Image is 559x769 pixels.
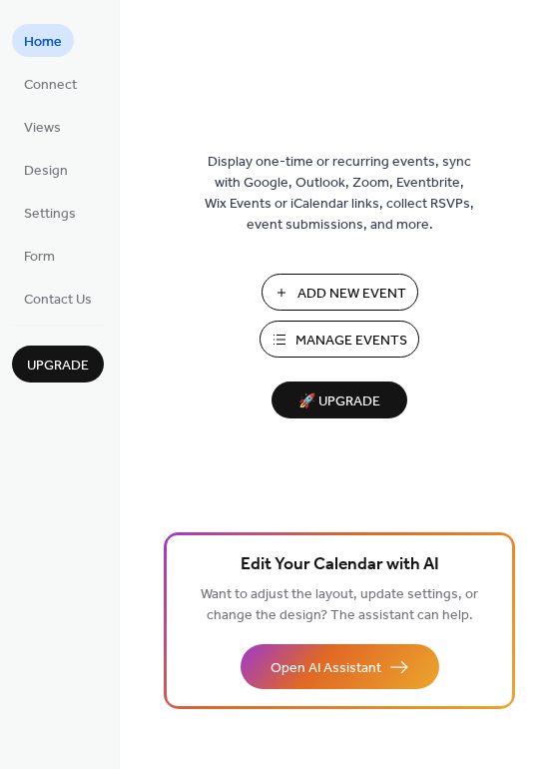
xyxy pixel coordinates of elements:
[12,67,89,100] a: Connect
[260,321,419,358] button: Manage Events
[272,382,407,418] button: 🚀 Upgrade
[24,118,61,139] span: Views
[24,75,77,96] span: Connect
[12,153,80,186] a: Design
[24,290,92,311] span: Contact Us
[201,581,478,629] span: Want to adjust the layout, update settings, or change the design? The assistant can help.
[262,274,418,311] button: Add New Event
[24,204,76,225] span: Settings
[241,551,439,579] span: Edit Your Calendar with AI
[241,644,439,689] button: Open AI Assistant
[12,282,104,315] a: Contact Us
[283,388,395,415] span: 🚀 Upgrade
[12,239,67,272] a: Form
[12,24,74,57] a: Home
[24,32,62,53] span: Home
[295,331,407,352] span: Manage Events
[24,161,68,182] span: Design
[27,356,89,377] span: Upgrade
[12,196,88,229] a: Settings
[205,152,474,236] span: Display one-time or recurring events, sync with Google, Outlook, Zoom, Eventbrite, Wix Events or ...
[297,284,406,305] span: Add New Event
[271,658,381,679] span: Open AI Assistant
[12,110,73,143] a: Views
[24,247,55,268] span: Form
[12,346,104,383] button: Upgrade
